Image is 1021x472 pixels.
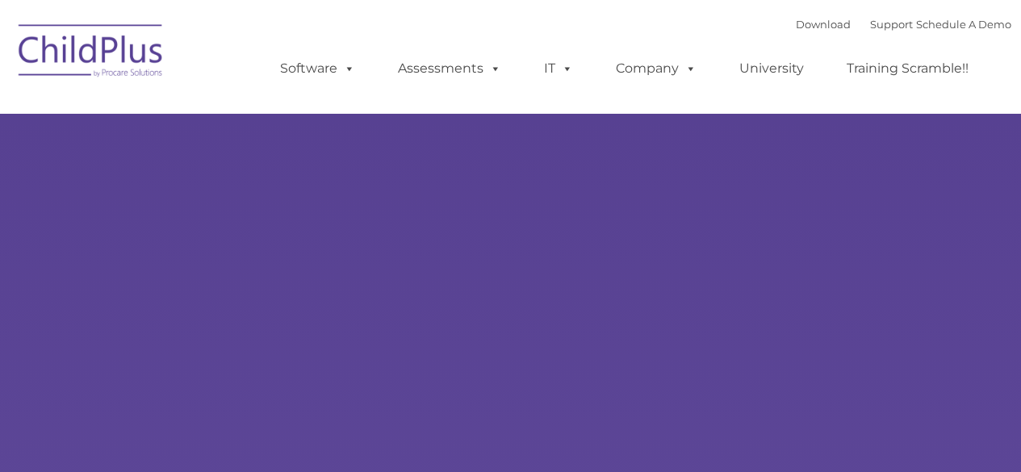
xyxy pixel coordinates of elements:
a: Training Scramble!! [831,52,985,85]
a: Software [264,52,371,85]
a: University [723,52,820,85]
a: IT [528,52,589,85]
a: Schedule A Demo [916,18,1011,31]
a: Support [870,18,913,31]
a: Company [600,52,713,85]
a: Download [796,18,851,31]
img: ChildPlus by Procare Solutions [10,13,172,94]
font: | [796,18,1011,31]
a: Assessments [382,52,517,85]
